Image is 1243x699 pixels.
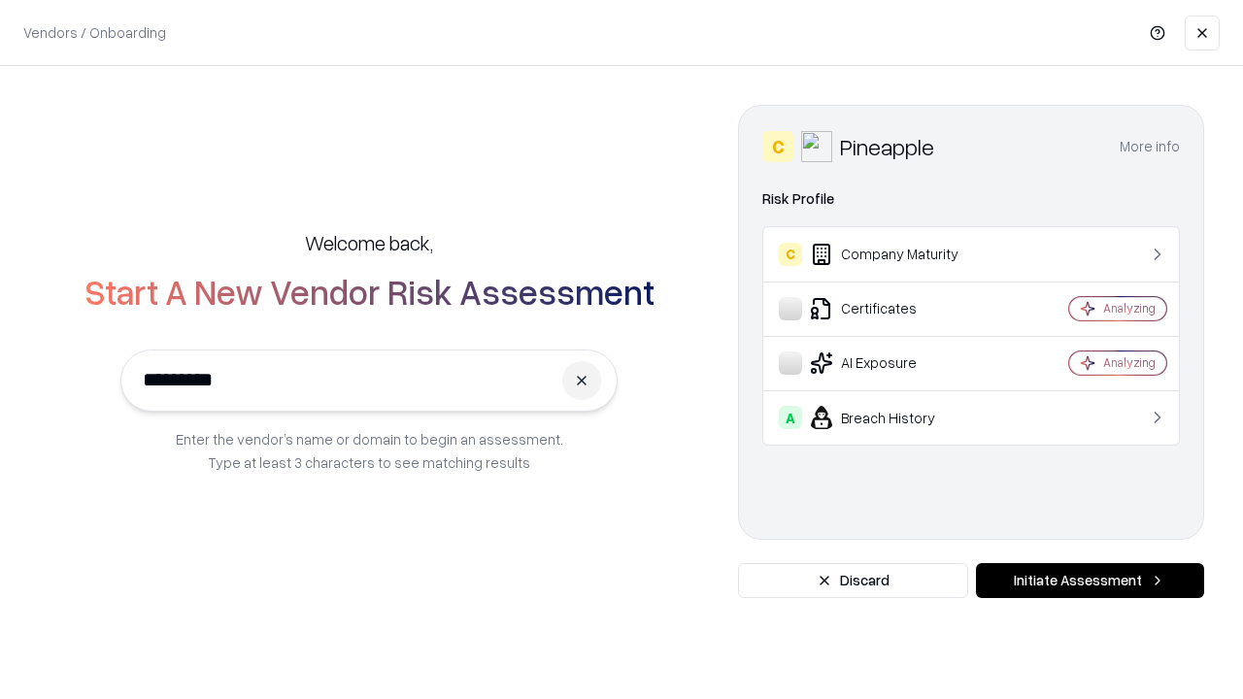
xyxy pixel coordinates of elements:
[801,131,832,162] img: Pineapple
[779,243,802,266] div: C
[1120,129,1180,164] button: More info
[738,563,968,598] button: Discard
[779,351,1011,375] div: AI Exposure
[779,297,1011,320] div: Certificates
[779,406,802,429] div: A
[762,187,1180,211] div: Risk Profile
[779,243,1011,266] div: Company Maturity
[23,22,166,43] p: Vendors / Onboarding
[779,406,1011,429] div: Breach History
[305,229,433,256] h5: Welcome back,
[840,131,934,162] div: Pineapple
[762,131,793,162] div: C
[84,272,655,311] h2: Start A New Vendor Risk Assessment
[176,427,563,474] p: Enter the vendor’s name or domain to begin an assessment. Type at least 3 characters to see match...
[976,563,1204,598] button: Initiate Assessment
[1103,354,1156,371] div: Analyzing
[1103,300,1156,316] div: Analyzing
